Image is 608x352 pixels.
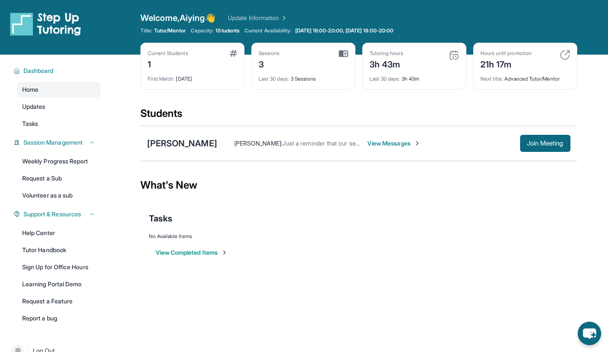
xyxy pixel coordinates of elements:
a: Request a Sub [17,171,101,186]
div: Current Students [148,50,188,57]
img: Chevron-Right [414,140,421,147]
a: Learning Portal Demo [17,276,101,292]
img: Chevron Right [279,14,288,22]
button: Dashboard [20,67,96,75]
div: [PERSON_NAME] [147,137,217,149]
button: View Completed Items [156,248,228,257]
a: Sign Up for Office Hours [17,259,101,275]
span: Tasks [22,119,38,128]
span: Tutor/Mentor [154,27,186,34]
a: Request a Feature [17,294,101,309]
span: Just a reminder that our session will start in 5 minutes at 6:00 PM. [282,140,462,147]
span: Session Management [23,138,83,147]
button: chat-button [578,322,601,345]
a: [DATE] 16:00-20:00, [DATE] 18:00-20:00 [294,27,396,34]
img: logo [10,12,81,36]
span: View Messages [367,139,421,148]
span: Home [22,85,38,94]
div: Students [140,107,577,125]
div: 21h 17m [480,57,532,70]
span: Join Meeting [527,141,564,146]
a: Updates [17,99,101,114]
div: Hours until promotion [480,50,532,57]
div: What's New [140,166,577,204]
a: Tutor Handbook [17,242,101,258]
span: First Match : [148,76,175,82]
img: card [339,50,348,58]
div: 3 [259,57,280,70]
button: Join Meeting [520,135,570,152]
a: Help Center [17,225,101,241]
img: card [230,50,237,57]
span: Last 30 days : [259,76,289,82]
a: Volunteer as a sub [17,188,101,203]
span: Updates [22,102,46,111]
img: card [449,50,459,60]
a: Weekly Progress Report [17,154,101,169]
span: Last 30 days : [369,76,400,82]
div: 3h 43m [369,70,459,82]
span: Current Availability: [244,27,291,34]
div: Advanced Tutor/Mentor [480,70,570,82]
button: Support & Resources [20,210,96,218]
span: Capacity: [191,27,214,34]
div: 1 [148,57,188,70]
img: card [560,50,570,60]
span: Title: [140,27,152,34]
span: Dashboard [23,67,54,75]
div: [DATE] [148,70,237,82]
span: [PERSON_NAME] : [234,140,282,147]
span: Welcome, Aiying 👋 [140,12,216,24]
span: Support & Resources [23,210,81,218]
a: Tasks [17,116,101,131]
span: Tasks [149,212,172,224]
span: 1 Students [215,27,239,34]
span: [DATE] 16:00-20:00, [DATE] 18:00-20:00 [295,27,394,34]
div: 3h 43m [369,57,404,70]
button: Session Management [20,138,96,147]
a: Report a bug [17,311,101,326]
a: Update Information [228,14,288,22]
span: Next title : [480,76,503,82]
a: Home [17,82,101,97]
div: Tutoring hours [369,50,404,57]
div: 3 Sessions [259,70,348,82]
div: Sessions [259,50,280,57]
div: No Available Items [149,233,569,240]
